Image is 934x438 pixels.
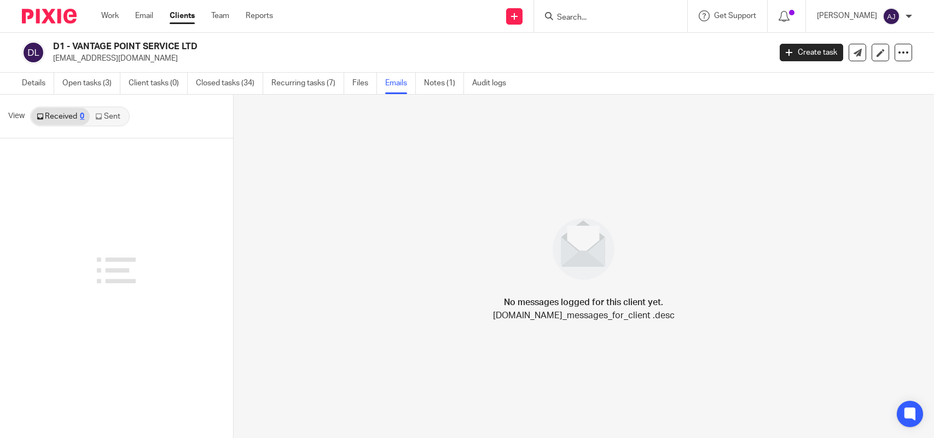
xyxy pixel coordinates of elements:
[556,13,654,23] input: Search
[62,73,120,94] a: Open tasks (3)
[385,73,416,94] a: Emails
[352,73,377,94] a: Files
[424,73,464,94] a: Notes (1)
[493,309,675,322] p: [DOMAIN_NAME]_messages_for_client .desc
[90,108,128,125] a: Sent
[53,41,621,52] h2: D1 - VANTAGE POINT SERVICE LTD
[8,110,25,122] span: View
[546,211,622,287] img: image
[246,10,273,21] a: Reports
[780,44,843,61] a: Create task
[80,113,84,120] div: 0
[211,10,229,21] a: Team
[504,296,663,309] h4: No messages logged for this client yet.
[129,73,188,94] a: Client tasks (0)
[135,10,153,21] a: Email
[170,10,195,21] a: Clients
[22,73,54,94] a: Details
[271,73,344,94] a: Recurring tasks (7)
[53,53,763,64] p: [EMAIL_ADDRESS][DOMAIN_NAME]
[101,10,119,21] a: Work
[31,108,90,125] a: Received0
[472,73,514,94] a: Audit logs
[22,41,45,64] img: svg%3E
[714,12,756,20] span: Get Support
[196,73,263,94] a: Closed tasks (34)
[883,8,900,25] img: svg%3E
[22,9,77,24] img: Pixie
[817,10,877,21] p: [PERSON_NAME]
